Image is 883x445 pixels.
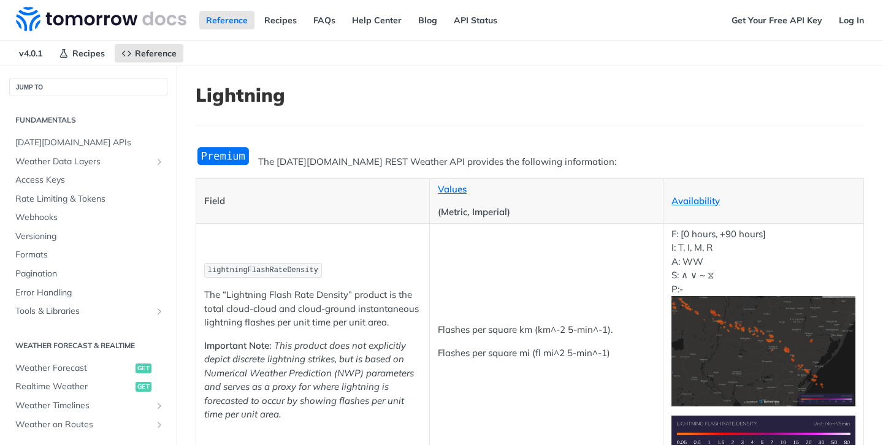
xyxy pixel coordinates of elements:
a: Get Your Free API Key [725,11,829,29]
span: Weather Forecast [15,362,132,375]
h2: Weather Forecast & realtime [9,340,167,351]
img: Lightning Flash Rate Density Heatmap [671,296,855,406]
img: Tomorrow.io Weather API Docs [16,7,186,31]
span: Tools & Libraries [15,305,151,318]
a: Tools & LibrariesShow subpages for Tools & Libraries [9,302,167,321]
button: Show subpages for Weather Timelines [155,401,164,411]
a: Access Keys [9,171,167,189]
span: Reference [135,48,177,59]
button: Show subpages for Tools & Libraries [155,306,164,316]
span: get [136,382,151,392]
a: Weather Forecastget [9,359,167,378]
a: FAQs [307,11,342,29]
em: This product does not explicitly depict discrete lightning strikes, but is based on Numerical Wea... [204,340,414,420]
a: Help Center [345,11,408,29]
a: Realtime Weatherget [9,378,167,396]
span: Webhooks [15,211,164,224]
a: [DATE][DOMAIN_NAME] APIs [9,134,167,152]
a: Recipes [258,11,304,29]
span: Weather Data Layers [15,156,151,168]
span: v4.0.1 [12,44,49,63]
h1: Lightning [196,84,864,106]
p: Field [204,194,421,208]
a: Pagination [9,265,167,283]
span: Formats [15,249,164,261]
a: Reference [115,44,183,63]
span: Pagination [15,268,164,280]
a: Log In [832,11,871,29]
span: Expand image [671,429,855,441]
a: Versioning [9,227,167,246]
a: Error Handling [9,284,167,302]
h2: Fundamentals [9,115,167,126]
span: Access Keys [15,174,164,186]
a: Blog [411,11,444,29]
p: The [DATE][DOMAIN_NAME] REST Weather API provides the following information: [196,155,864,169]
p: Flashes per square mi (fl mi^2 5-min^-1) [438,346,655,360]
a: API Status [447,11,504,29]
span: Weather on Routes [15,419,151,431]
a: Values [438,183,467,195]
p: Flashes per square km (km^-2 5-min^-1). [438,323,655,337]
span: [DATE][DOMAIN_NAME] APIs [15,137,164,149]
a: Weather on RoutesShow subpages for Weather on Routes [9,416,167,434]
a: Weather Data LayersShow subpages for Weather Data Layers [9,153,167,171]
span: Recipes [72,48,105,59]
a: Weather TimelinesShow subpages for Weather Timelines [9,397,167,415]
code: lightningFlashRateDensity [204,263,322,278]
strong: Important Note: [204,340,272,351]
a: Reference [199,11,254,29]
span: get [136,363,151,373]
span: Versioning [15,230,164,243]
a: Recipes [52,44,112,63]
span: Expand image [671,344,855,356]
a: Rate Limiting & Tokens [9,190,167,208]
a: Formats [9,246,167,264]
p: The “Lightning Flash Rate Density” product is the total cloud-cloud and cloud-ground instantaneou... [204,288,421,330]
span: Realtime Weather [15,381,132,393]
p: (Metric, Imperial) [438,205,655,219]
a: Availability [671,195,720,207]
button: Show subpages for Weather on Routes [155,420,164,430]
button: Show subpages for Weather Data Layers [155,157,164,167]
span: Weather Timelines [15,400,151,412]
p: F: [0 hours, +90 hours] I: T, I, M, R A: WW S: ∧ ∨ ~ ⧖ P:- [671,227,855,406]
button: JUMP TO [9,78,167,96]
span: Error Handling [15,287,164,299]
span: Rate Limiting & Tokens [15,193,164,205]
a: Webhooks [9,208,167,227]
